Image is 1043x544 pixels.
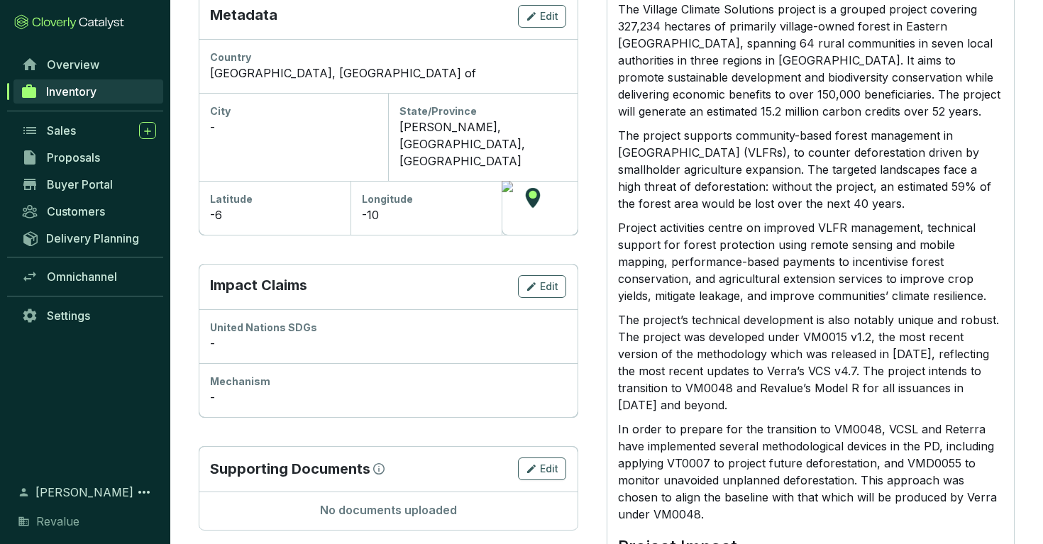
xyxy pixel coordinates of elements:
[14,52,163,77] a: Overview
[618,127,1003,212] p: The project supports community-based forest management in [GEOGRAPHIC_DATA] (VLFRs), to counter d...
[518,5,566,28] button: Edit
[14,265,163,289] a: Omnichannel
[210,192,339,206] div: Latitude
[540,279,558,294] span: Edit
[210,503,566,518] p: No documents uploaded
[210,65,566,82] div: [GEOGRAPHIC_DATA], [GEOGRAPHIC_DATA] of
[518,275,566,298] button: Edit
[362,206,491,223] div: -10
[210,118,377,135] div: -
[210,104,377,118] div: City
[14,226,163,250] a: Delivery Planning
[47,204,105,218] span: Customers
[210,389,566,406] div: -
[210,321,566,335] div: United Nations SDGs
[540,9,558,23] span: Edit
[47,57,99,72] span: Overview
[47,177,113,191] span: Buyer Portal
[210,374,566,389] div: Mechanism
[36,513,79,530] span: Revalue
[13,79,163,104] a: Inventory
[47,150,100,165] span: Proposals
[399,118,566,170] div: [PERSON_NAME], [GEOGRAPHIC_DATA], [GEOGRAPHIC_DATA]
[618,1,1003,120] p: The Village Climate Solutions project is a grouped project covering 327,234 hectares of primarily...
[618,311,1003,413] p: The project’s technical development is also notably unique and robust. The project was developed ...
[47,123,76,138] span: Sales
[518,457,566,480] button: Edit
[210,50,566,65] div: Country
[14,304,163,328] a: Settings
[210,275,307,298] p: Impact Claims
[210,5,277,28] p: Metadata
[46,84,96,99] span: Inventory
[362,192,491,206] div: Longitude
[14,199,163,223] a: Customers
[14,118,163,143] a: Sales
[14,145,163,170] a: Proposals
[46,231,139,245] span: Delivery Planning
[210,206,339,223] div: -6
[618,421,1003,523] p: In order to prepare for the transition to VM0048, VCSL and Reterra have implemented several metho...
[618,219,1003,304] p: Project activities centre on improved VLFR management, technical support for forest protection us...
[540,462,558,476] span: Edit
[399,104,566,118] div: State/Province
[47,270,117,284] span: Omnichannel
[210,459,370,479] p: Supporting Documents
[47,309,90,323] span: Settings
[14,172,163,196] a: Buyer Portal
[35,484,133,501] span: [PERSON_NAME]
[210,335,566,352] div: -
